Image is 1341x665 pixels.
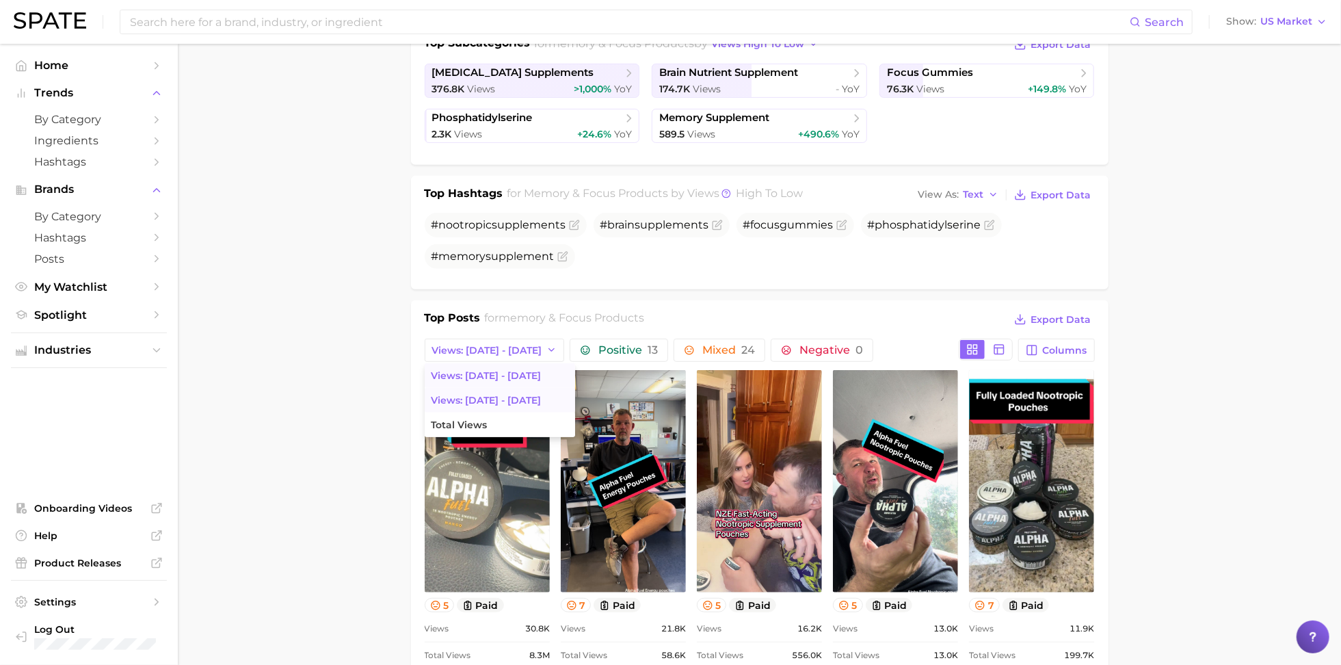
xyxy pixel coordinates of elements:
a: memory supplement589.5 Views+490.6% YoY [652,109,867,143]
a: My Watchlist [11,276,167,298]
a: Product Releases [11,553,167,573]
span: Views [687,128,715,140]
span: Ingredients [34,134,144,147]
span: 24 [741,343,755,356]
span: 8.3m [529,647,550,664]
h1: Top Subcategories [425,35,531,55]
a: Onboarding Videos [11,498,167,519]
span: Search [1145,16,1184,29]
button: paid [1003,598,1050,612]
span: - [836,83,839,95]
span: Brands [34,183,144,196]
span: Positive [598,345,658,356]
span: 11.9k [1070,621,1094,637]
input: Search here for a brand, industry, or ingredient [129,10,1130,34]
a: Spotlight [11,304,167,326]
span: Total Views [697,647,743,664]
span: YoY [842,128,860,140]
span: 13.0k [933,647,958,664]
button: Flag as miscategorized or irrelevant [557,251,568,262]
button: paid [594,598,641,612]
span: Hashtags [34,231,144,244]
span: #nootropicsupplements [431,218,566,231]
button: Brands [11,179,167,200]
span: Views [561,621,585,637]
h1: Top Posts [425,310,481,330]
span: Views [455,128,483,140]
span: 174.7k [659,83,690,95]
span: Views [693,83,721,95]
a: focus gummies76.3k Views+149.8% YoY [879,64,1095,98]
span: Negative [799,345,863,356]
span: 2.3k [432,128,452,140]
button: ShowUS Market [1223,13,1331,31]
button: Flag as miscategorized or irrelevant [712,220,723,231]
span: 21.8k [661,621,686,637]
span: focus [751,218,780,231]
span: Columns [1043,345,1087,356]
span: Views [697,621,721,637]
span: +149.8% [1028,83,1066,95]
a: [MEDICAL_DATA] supplements376.8k Views>1,000% YoY [425,64,640,98]
span: by Category [34,113,144,126]
span: Trends [34,87,144,99]
span: Total Views [431,419,488,431]
span: Product Releases [34,557,144,569]
span: Total Views [833,647,879,664]
span: #phosphatidylserine [868,218,981,231]
a: by Category [11,206,167,227]
span: 0 [855,343,863,356]
a: Settings [11,592,167,612]
button: paid [729,598,776,612]
span: >1,000% [574,83,611,95]
button: Export Data [1011,310,1094,329]
button: Columns [1018,339,1094,362]
span: views high to low [711,38,804,50]
span: YoY [1069,83,1087,95]
button: 5 [833,598,863,612]
span: My Watchlist [34,281,144,294]
button: Flag as miscategorized or irrelevant [984,220,995,231]
span: Settings [34,596,144,608]
button: View AsText [915,186,1003,204]
button: Export Data [1011,35,1094,54]
span: Views: [DATE] - [DATE] [432,345,542,356]
span: 376.8k [432,83,465,95]
a: Posts [11,248,167,270]
a: Ingredients [11,130,167,151]
span: Onboarding Videos [34,502,144,514]
button: Views: [DATE] - [DATE] [425,339,565,362]
span: YoY [614,128,632,140]
span: Export Data [1031,314,1091,326]
button: Export Data [1011,185,1094,205]
span: Spotlight [34,309,144,322]
span: # supplement [431,250,555,263]
span: [MEDICAL_DATA] supplements [432,66,594,79]
button: 7 [969,598,1000,612]
span: 16.2k [797,621,822,637]
span: 13.0k [933,621,958,637]
span: high to low [736,187,803,200]
a: Log out. Currently logged in with e-mail spolansky@diginsights.com. [11,619,167,654]
span: Export Data [1031,190,1091,201]
a: Home [11,55,167,76]
span: Export Data [1031,39,1091,51]
span: 30.8k [525,621,550,637]
span: Log Out [34,623,168,636]
a: phosphatidylserine2.3k Views+24.6% YoY [425,109,640,143]
a: by Category [11,109,167,130]
span: brain nutrient supplement [659,66,798,79]
button: paid [866,598,913,612]
span: Total Views [561,647,607,664]
a: brain nutrient supplement174.7k Views- YoY [652,64,867,98]
button: views high to low [708,35,823,53]
span: by Category [34,210,144,223]
span: Total Views [425,647,471,664]
h1: Top Hashtags [425,185,503,205]
span: Views [425,621,449,637]
ul: Views: [DATE] - [DATE] [425,363,575,437]
img: SPATE [14,12,86,29]
span: focus gummies [887,66,973,79]
span: memory supplement [659,112,769,125]
button: Flag as miscategorized or irrelevant [836,220,847,231]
